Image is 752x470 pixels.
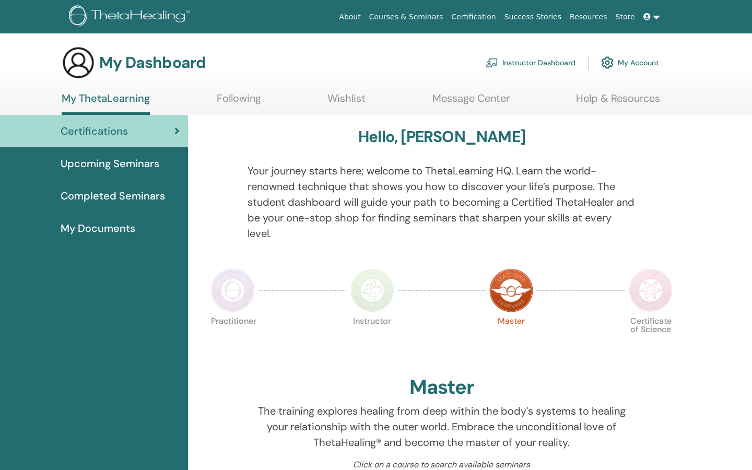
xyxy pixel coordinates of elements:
a: My ThetaLearning [62,92,150,115]
span: Completed Seminars [61,188,165,204]
a: Following [217,92,261,112]
p: The training explores healing from deep within the body's systems to healing your relationship wi... [248,403,637,450]
a: Courses & Seminars [365,7,448,27]
img: chalkboard-teacher.svg [486,58,498,67]
a: Store [612,7,639,27]
h3: Hello, [PERSON_NAME] [358,127,525,146]
p: Practitioner [211,317,255,361]
h3: My Dashboard [99,53,206,72]
a: Certification [447,7,500,27]
p: Your journey starts here; welcome to ThetaLearning HQ. Learn the world-renowned technique that sh... [248,163,637,241]
a: Resources [566,7,612,27]
span: My Documents [61,220,135,236]
span: Upcoming Seminars [61,156,159,171]
a: About [335,7,365,27]
p: Certificate of Science [629,317,673,361]
p: Master [489,317,533,361]
a: Wishlist [327,92,366,112]
a: My Account [601,51,659,74]
a: Success Stories [500,7,566,27]
img: Practitioner [211,268,255,312]
img: Instructor [350,268,394,312]
img: cog.svg [601,54,614,72]
h2: Master [409,375,474,399]
a: Instructor Dashboard [486,51,575,74]
img: Certificate of Science [629,268,673,312]
span: Certifications [61,123,128,139]
a: Message Center [432,92,510,112]
img: Master [489,268,533,312]
img: logo.png [69,5,194,29]
p: Instructor [350,317,394,361]
a: Help & Resources [576,92,660,112]
img: generic-user-icon.jpg [62,46,95,79]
